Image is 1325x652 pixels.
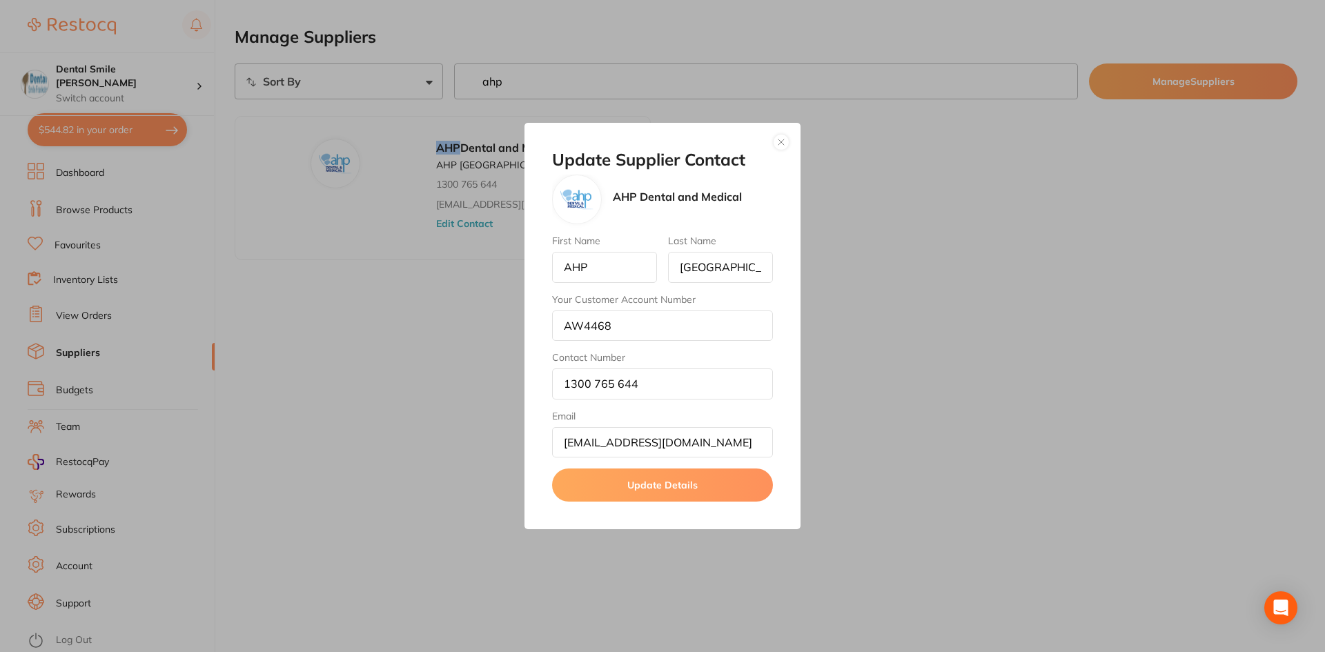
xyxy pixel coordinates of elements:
[552,411,773,422] label: Email
[552,150,773,170] h2: Update Supplier Contact
[560,190,593,210] img: AHP Dental and Medical
[1264,591,1297,624] div: Open Intercom Messenger
[552,294,773,305] label: Your Customer Account Number
[668,235,773,246] label: Last Name
[552,235,657,246] label: First Name
[552,468,773,502] button: Update Details
[613,190,742,203] p: AHP Dental and Medical
[552,352,773,363] label: Contact Number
